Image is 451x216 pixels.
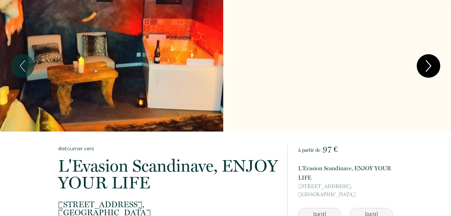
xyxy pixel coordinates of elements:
button: Next [417,54,440,78]
button: Previous [11,54,34,78]
a: Retourner vers [58,145,278,152]
span: [STREET_ADDRESS], [298,182,393,190]
span: [STREET_ADDRESS], [58,201,278,209]
p: L'Evasion Scandinave, ENJOY YOUR LIFE [58,157,278,191]
p: [GEOGRAPHIC_DATA] [298,182,393,199]
span: à partir de [298,147,320,153]
p: L'Evasion Scandinave, ENJOY YOUR LIFE [298,164,393,182]
span: 97 € [323,144,337,154]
